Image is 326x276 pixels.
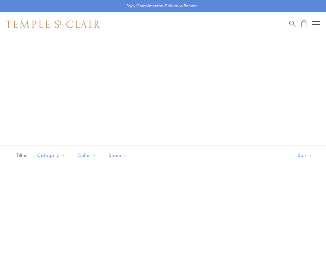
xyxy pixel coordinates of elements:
[75,151,101,159] span: Color
[284,146,326,165] button: Show sort by
[301,20,307,28] a: Open Shopping Bag
[34,151,70,159] span: Category
[126,3,197,9] p: Enjoy Complimentary Delivery & Returns
[6,21,100,28] img: Temple St. Clair
[312,21,320,28] button: Open navigation
[104,148,132,162] button: Stone
[33,148,70,162] button: Category
[73,148,101,162] button: Color
[106,151,132,159] span: Stone
[289,20,296,28] a: Search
